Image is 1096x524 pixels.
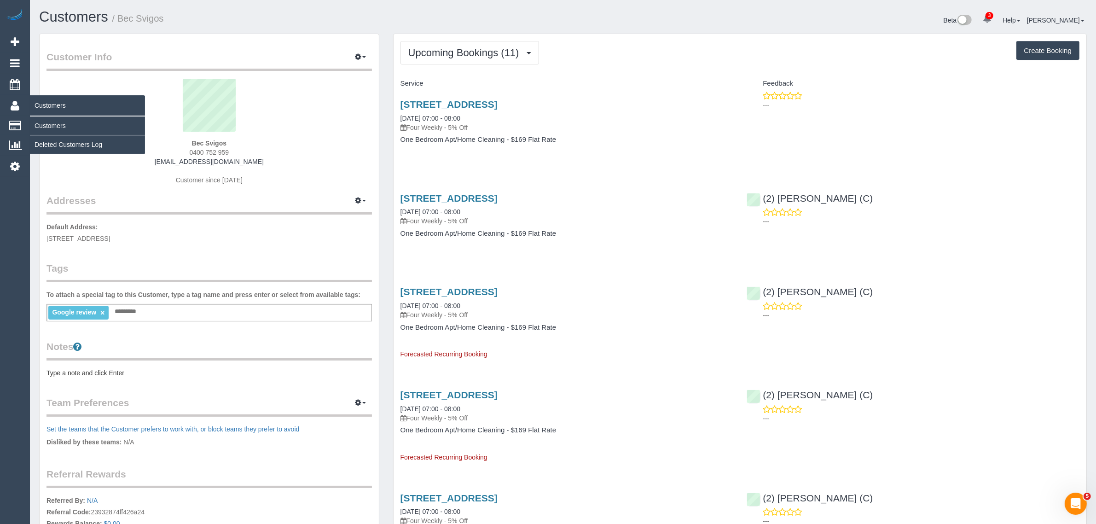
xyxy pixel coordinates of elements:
[46,222,98,232] label: Default Address:
[400,302,460,309] a: [DATE] 07:00 - 08:00
[46,290,360,299] label: To attach a special tag to this Customer, type a tag name and press enter or select from availabl...
[30,116,145,154] ul: Customers
[400,80,733,87] h4: Service
[112,13,164,23] small: / Bec Svigos
[747,80,1079,87] h4: Feedback
[763,311,1079,320] p: ---
[46,340,372,361] legend: Notes
[408,47,524,58] span: Upcoming Bookings (11)
[87,497,98,504] a: N/A
[46,235,110,242] span: [STREET_ADDRESS]
[1065,493,1087,515] iframe: Intercom live chat
[46,507,91,517] label: Referral Code:
[400,310,733,320] p: Four Weekly - 5% Off
[1084,493,1091,500] span: 5
[400,99,498,110] a: [STREET_ADDRESS]
[400,41,539,64] button: Upcoming Bookings (11)
[400,426,733,434] h4: One Bedroom Apt/Home Cleaning - $169 Flat Rate
[46,368,372,378] pre: Type a note and click Enter
[123,438,134,446] span: N/A
[763,217,1079,226] p: ---
[1027,17,1084,24] a: [PERSON_NAME]
[944,17,972,24] a: Beta
[986,12,993,19] span: 3
[747,390,873,400] a: (2) [PERSON_NAME] (C)
[155,158,264,165] a: [EMAIL_ADDRESS][DOMAIN_NAME]
[400,508,460,515] a: [DATE] 07:00 - 08:00
[400,286,498,297] a: [STREET_ADDRESS]
[978,9,996,29] a: 3
[400,350,487,358] span: Forecasted Recurring Booking
[30,95,145,116] span: Customers
[176,176,243,184] span: Customer since [DATE]
[400,123,733,132] p: Four Weekly - 5% Off
[747,286,873,297] a: (2) [PERSON_NAME] (C)
[46,437,122,447] label: Disliked by these teams:
[1003,17,1021,24] a: Help
[400,193,498,204] a: [STREET_ADDRESS]
[46,425,299,433] a: Set the teams that the Customer prefers to work with, or block teams they prefer to avoid
[52,309,96,316] span: Google review
[30,135,145,154] a: Deleted Customers Log
[400,208,460,215] a: [DATE] 07:00 - 08:00
[400,115,460,122] a: [DATE] 07:00 - 08:00
[190,149,229,156] span: 0400 752 959
[747,493,873,503] a: (2) [PERSON_NAME] (C)
[46,496,85,505] label: Referred By:
[100,309,104,317] a: ×
[46,396,372,417] legend: Team Preferences
[46,467,372,488] legend: Referral Rewards
[400,405,460,413] a: [DATE] 07:00 - 08:00
[763,100,1079,110] p: ---
[763,414,1079,423] p: ---
[400,324,733,332] h4: One Bedroom Apt/Home Cleaning - $169 Flat Rate
[747,193,873,204] a: (2) [PERSON_NAME] (C)
[192,140,226,147] strong: Bec Svigos
[46,262,372,282] legend: Tags
[46,50,372,71] legend: Customer Info
[400,390,498,400] a: [STREET_ADDRESS]
[400,216,733,226] p: Four Weekly - 5% Off
[400,136,733,144] h4: One Bedroom Apt/Home Cleaning - $169 Flat Rate
[400,230,733,238] h4: One Bedroom Apt/Home Cleaning - $169 Flat Rate
[400,493,498,503] a: [STREET_ADDRESS]
[39,9,108,25] a: Customers
[30,116,145,135] a: Customers
[400,454,487,461] span: Forecasted Recurring Booking
[957,15,972,27] img: New interface
[400,413,733,423] p: Four Weekly - 5% Off
[1016,41,1079,60] button: Create Booking
[6,9,24,22] img: Automaid Logo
